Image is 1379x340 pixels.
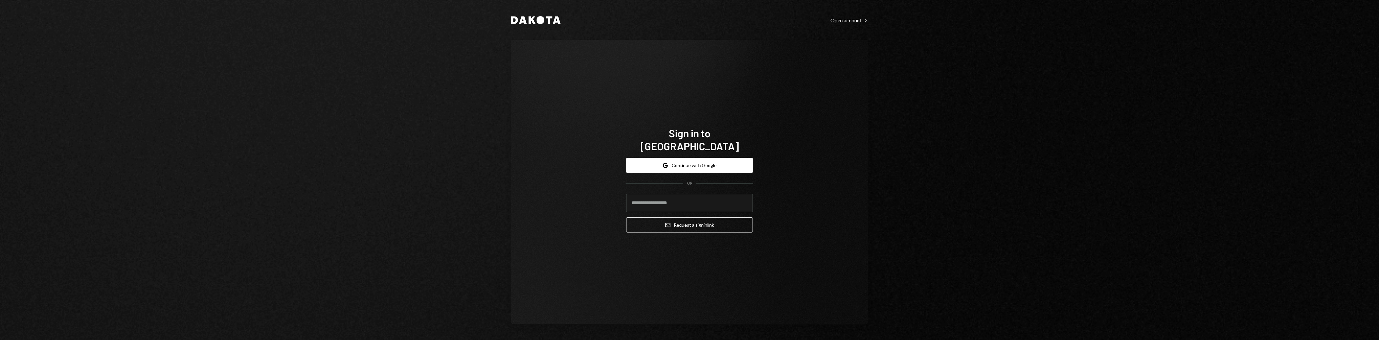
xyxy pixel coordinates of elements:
[626,127,753,153] h1: Sign in to [GEOGRAPHIC_DATA]
[626,217,753,232] button: Request a signinlink
[687,181,692,186] div: OR
[830,17,868,24] div: Open account
[830,17,868,24] a: Open account
[626,158,753,173] button: Continue with Google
